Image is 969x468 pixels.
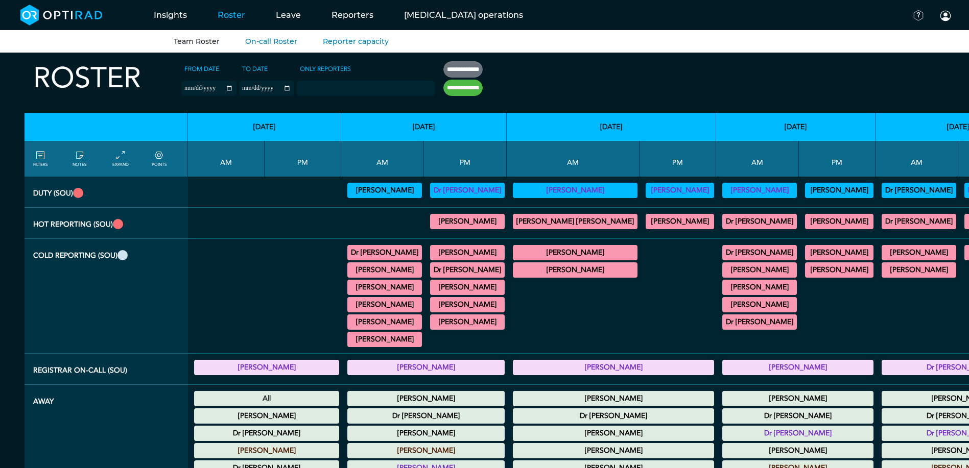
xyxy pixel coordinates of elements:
[716,141,799,177] th: AM
[722,214,797,229] div: MRI Trauma & Urgent/CT Trauma & Urgent 09:00 - 13:00
[807,264,872,276] summary: [PERSON_NAME]
[722,297,797,312] div: General CT 09:30 - 12:30
[73,150,86,168] a: show/hide notes
[349,410,503,422] summary: Dr [PERSON_NAME]
[722,262,797,278] div: General MRI 09:00 - 11:00
[196,445,338,457] summary: [PERSON_NAME]
[882,214,956,229] div: MRI Trauma & Urgent/CT Trauma & Urgent 09:00 - 13:00
[349,392,503,405] summary: [PERSON_NAME]
[349,264,420,276] summary: [PERSON_NAME]
[33,61,141,95] h2: Roster
[349,184,420,196] summary: [PERSON_NAME]
[722,360,873,375] div: Registrar On-Call 17:00 - 21:00
[239,61,271,77] label: To date
[724,247,795,259] summary: Dr [PERSON_NAME]
[349,361,503,374] summary: [PERSON_NAME]
[25,208,188,239] th: Hot Reporting (SOU)
[722,245,797,260] div: General MRI 07:00 - 09:00
[514,410,713,422] summary: Dr [PERSON_NAME]
[883,247,955,259] summary: [PERSON_NAME]
[807,184,872,196] summary: [PERSON_NAME]
[514,264,636,276] summary: [PERSON_NAME]
[724,281,795,293] summary: [PERSON_NAME]
[722,408,873,424] div: Annual Leave 00:00 - 23:59
[724,427,872,439] summary: Dr [PERSON_NAME]
[646,214,714,229] div: MRI Trauma & Urgent/CT Trauma & Urgent 13:00 - 17:00
[174,37,220,46] a: Team Roster
[432,247,503,259] summary: [PERSON_NAME]
[882,262,956,278] div: General CT 09:00 - 13:00
[347,314,422,330] div: General CT/General MRI 10:00 - 14:00
[196,410,338,422] summary: [PERSON_NAME]
[507,113,716,141] th: [DATE]
[724,316,795,328] summary: Dr [PERSON_NAME]
[805,245,873,260] div: General CT/General MRI 12:30 - 13:00
[876,141,958,177] th: AM
[347,391,505,406] div: Annual Leave 00:00 - 23:59
[181,61,222,77] label: From date
[196,392,338,405] summary: All
[724,445,872,457] summary: [PERSON_NAME]
[347,408,505,424] div: Annual Leave 00:00 - 23:59
[347,262,422,278] div: CT Gastrointestinal 09:00 - 11:00
[722,391,873,406] div: Annual Leave 00:00 - 23:59
[349,299,420,311] summary: [PERSON_NAME]
[432,215,503,228] summary: [PERSON_NAME]
[513,360,714,375] div: Registrar On-Call 17:00 - 21:00
[432,184,503,196] summary: Dr [PERSON_NAME]
[513,214,637,229] div: CT Trauma & Urgent/MRI Trauma & Urgent 09:00 - 13:00
[347,332,422,347] div: General CT 11:00 - 13:00
[805,183,873,198] div: Vetting (30 PF Points) 13:00 - 17:00
[152,150,167,168] a: collapse/expand expected points
[341,113,507,141] th: [DATE]
[640,141,716,177] th: PM
[883,184,955,196] summary: Dr [PERSON_NAME]
[724,184,795,196] summary: [PERSON_NAME]
[883,264,955,276] summary: [PERSON_NAME]
[507,141,640,177] th: AM
[807,247,872,259] summary: [PERSON_NAME]
[20,5,103,26] img: brand-opti-rad-logos-blue-and-white-d2f68631ba2948856bd03f2d395fb146ddc8fb01b4b6e9315ea85fa773367...
[245,37,297,46] a: On-call Roster
[430,280,505,295] div: General CT 14:30 - 16:00
[646,183,714,198] div: Vetting (30 PF Points) 13:00 - 17:00
[194,426,339,441] div: Annual Leave 00:00 - 23:59
[323,37,389,46] a: Reporter capacity
[265,141,341,177] th: PM
[432,299,503,311] summary: [PERSON_NAME]
[112,150,129,168] a: collapse/expand entries
[513,426,714,441] div: Annual Leave (pm) 00:00 - 23:59
[513,443,714,458] div: Annual Leave 00:00 - 23:59
[724,215,795,228] summary: Dr [PERSON_NAME]
[724,361,872,374] summary: [PERSON_NAME]
[805,262,873,278] div: General CT/General MRI 13:00 - 17:00
[188,113,341,141] th: [DATE]
[347,280,422,295] div: General MRI 09:30 - 11:00
[430,183,505,198] div: Vetting 13:00 - 17:00
[722,280,797,295] div: General CT 09:30 - 12:30
[347,183,422,198] div: Vetting (30 PF Points) 09:00 - 13:00
[805,214,873,229] div: MRI Trauma & Urgent/CT Trauma & Urgent 13:00 - 17:00
[432,316,503,328] summary: [PERSON_NAME]
[883,215,955,228] summary: Dr [PERSON_NAME]
[432,264,503,276] summary: Dr [PERSON_NAME]
[513,262,637,278] div: General MRI/General CT 11:00 - 13:00
[722,314,797,330] div: General MRI 09:30 - 12:00
[882,245,956,260] div: MRI Neuro/General MRI 09:00 - 10:00
[430,314,505,330] div: General CT 16:00 - 17:00
[514,445,713,457] summary: [PERSON_NAME]
[430,297,505,312] div: General CT/General MRI 15:30 - 17:00
[298,82,349,91] input: null
[196,427,338,439] summary: Dr [PERSON_NAME]
[722,183,797,198] div: Vetting 09:00 - 13:00
[349,427,503,439] summary: [PERSON_NAME]
[513,391,714,406] div: Annual Leave 00:00 - 23:59
[194,391,339,406] div: National Holiday: Summer bank holiday 00:00 - 23:59
[349,316,420,328] summary: [PERSON_NAME]
[647,184,713,196] summary: [PERSON_NAME]
[514,247,636,259] summary: [PERSON_NAME]
[430,214,505,229] div: CT Trauma & Urgent/MRI Trauma & Urgent 13:00 - 17:00
[347,360,505,375] div: Registrar On-Call 17:00 - 21:00
[349,281,420,293] summary: [PERSON_NAME]
[430,262,505,278] div: General MRI 14:30 - 17:00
